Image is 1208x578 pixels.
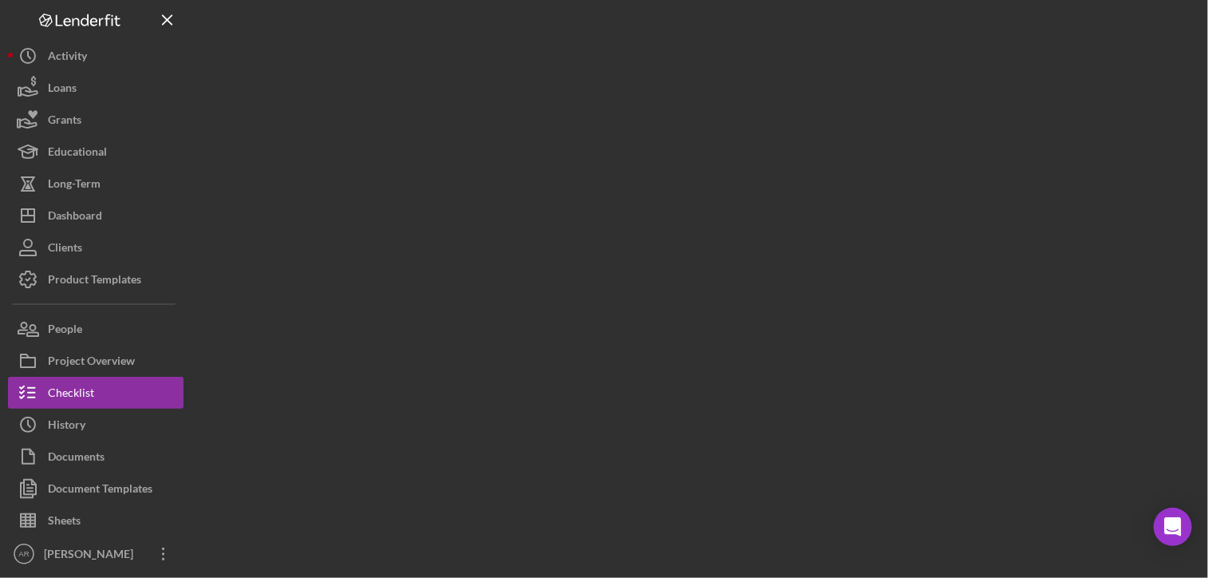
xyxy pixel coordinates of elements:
div: Long-Term [48,168,101,204]
button: AR[PERSON_NAME] [8,538,184,570]
button: Documents [8,441,184,473]
div: Product Templates [48,263,141,299]
button: Loans [8,72,184,104]
div: Documents [48,441,105,477]
button: Document Templates [8,473,184,505]
div: Activity [48,40,87,76]
div: Grants [48,104,81,140]
button: People [8,313,184,345]
div: Project Overview [48,345,135,381]
button: Grants [8,104,184,136]
div: [PERSON_NAME] [40,538,144,574]
div: Sheets [48,505,81,540]
button: Educational [8,136,184,168]
button: Long-Term [8,168,184,200]
button: Dashboard [8,200,184,232]
button: Product Templates [8,263,184,295]
button: History [8,409,184,441]
button: Sheets [8,505,184,536]
button: Clients [8,232,184,263]
div: Dashboard [48,200,102,236]
div: Document Templates [48,473,152,509]
div: People [48,313,82,349]
button: Project Overview [8,345,184,377]
div: Open Intercom Messenger [1154,508,1192,546]
div: Clients [48,232,82,267]
text: AR [18,550,29,559]
div: Loans [48,72,77,108]
div: Checklist [48,377,94,413]
button: Checklist [8,377,184,409]
div: Educational [48,136,107,172]
div: History [48,409,85,445]
button: Activity [8,40,184,72]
